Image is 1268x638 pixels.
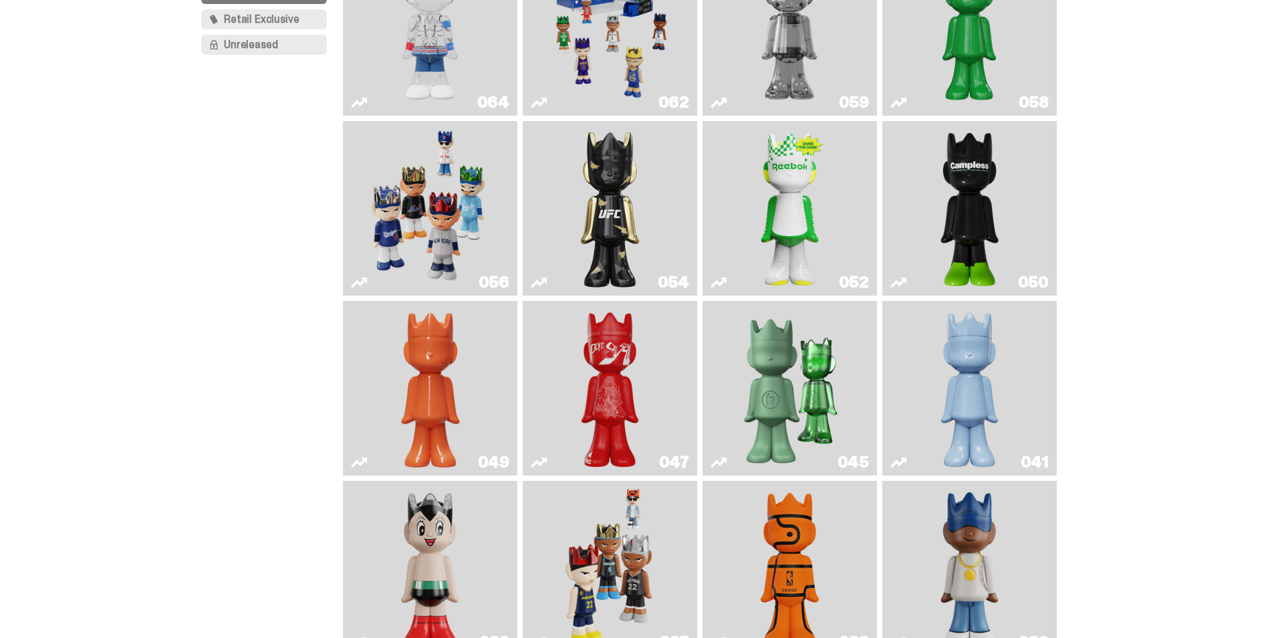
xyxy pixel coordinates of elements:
[1021,454,1049,470] div: 041
[838,454,869,470] div: 045
[1018,274,1049,290] div: 050
[575,126,646,290] img: Ruby
[890,306,1049,470] a: Schrödinger's ghost: Winter Blue
[890,126,1049,290] a: Campless
[201,35,327,55] button: Unreleased
[395,306,466,470] img: Schrödinger's ghost: Orange Vibe
[479,274,509,290] div: 056
[711,306,869,470] a: Present
[224,39,277,50] span: Unreleased
[364,126,495,290] img: Game Face (2025)
[755,126,826,290] img: Court Victory
[224,14,299,25] span: Retail Exclusive
[658,274,689,290] div: 054
[934,126,1005,290] img: Campless
[659,454,689,470] div: 047
[733,306,846,470] img: Present
[351,306,509,470] a: Schrödinger's ghost: Orange Vibe
[658,94,689,110] div: 062
[575,306,646,470] img: Skip
[1019,94,1049,110] div: 058
[351,126,509,290] a: Game Face (2025)
[477,94,509,110] div: 064
[201,9,327,29] button: Retail Exclusive
[934,306,1005,470] img: Schrödinger's ghost: Winter Blue
[711,126,869,290] a: Court Victory
[478,454,509,470] div: 049
[531,126,689,290] a: Ruby
[839,94,869,110] div: 059
[531,306,689,470] a: Skip
[839,274,869,290] div: 052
